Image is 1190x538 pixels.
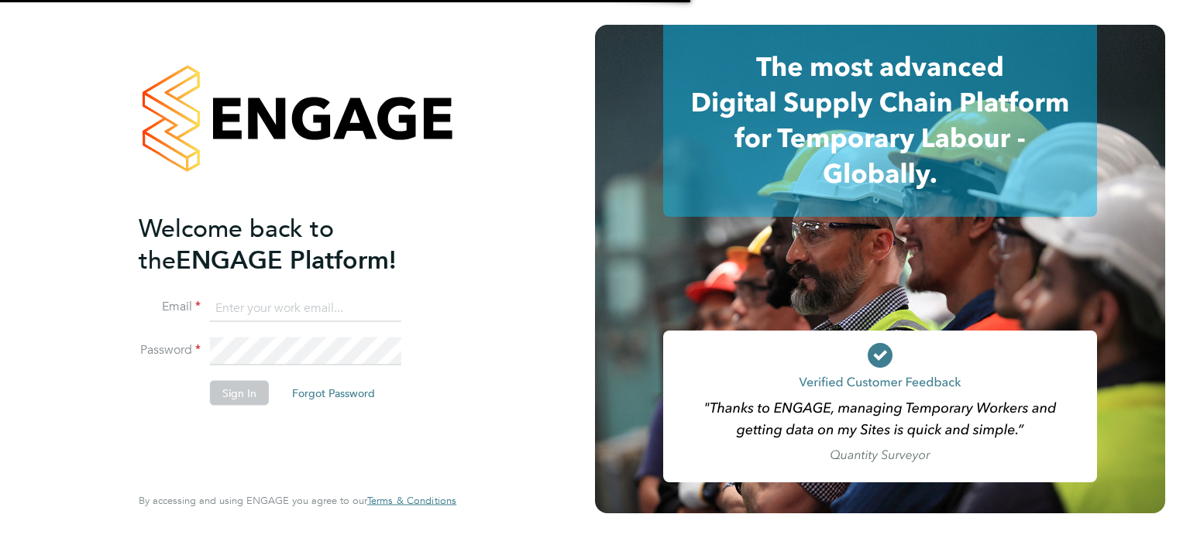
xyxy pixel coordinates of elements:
[280,381,387,406] button: Forgot Password
[367,495,456,507] a: Terms & Conditions
[367,494,456,507] span: Terms & Conditions
[210,381,269,406] button: Sign In
[139,213,334,275] span: Welcome back to the
[139,212,441,276] h2: ENGAGE Platform!
[139,342,201,358] label: Password
[139,494,456,507] span: By accessing and using ENGAGE you agree to our
[210,294,401,322] input: Enter your work email...
[139,299,201,315] label: Email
